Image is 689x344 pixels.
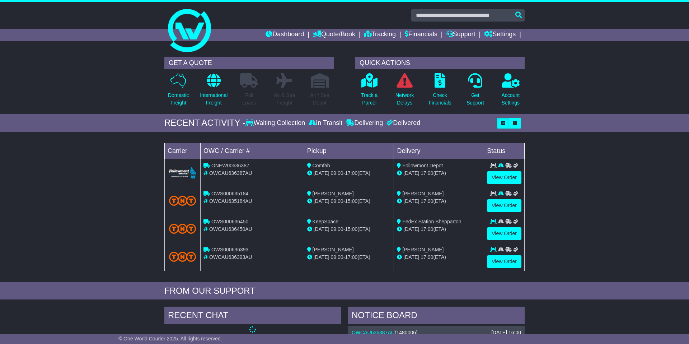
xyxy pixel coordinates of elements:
div: - (ETA) [307,254,391,261]
span: 09:00 [331,198,343,204]
span: [DATE] [314,254,329,260]
p: Track a Parcel [361,92,378,107]
span: OWCAU636450AU [209,226,252,232]
div: (ETA) [397,254,481,261]
a: Tracking [364,29,396,41]
div: [DATE] 16:00 [491,330,521,336]
span: [DATE] [403,170,419,176]
a: Settings [484,29,516,41]
p: Network Delays [395,92,414,107]
span: [PERSON_NAME] [402,191,444,196]
div: (ETA) [397,169,481,177]
span: 17:00 [421,254,433,260]
a: View Order [487,199,521,212]
p: International Freight [200,92,228,107]
span: 17:00 [421,198,433,204]
a: GetSupport [466,73,484,111]
span: Comfab [313,163,330,168]
td: Pickup [304,143,394,159]
a: Dashboard [266,29,304,41]
div: (ETA) [397,226,481,233]
td: OWC / Carrier # [201,143,304,159]
td: Status [484,143,525,159]
a: Quote/Book [313,29,355,41]
div: NOTICE BOARD [348,307,525,326]
a: DomesticFreight [168,73,189,111]
span: [PERSON_NAME] [313,247,354,252]
div: ( ) [352,330,521,336]
span: ONEW00636387 [211,163,249,168]
span: OWCAU635184AU [209,198,252,204]
span: [PERSON_NAME] [313,191,354,196]
span: 17:00 [421,170,433,176]
p: Full Loads [240,92,258,107]
p: Domestic Freight [168,92,189,107]
span: 15:00 [345,226,357,232]
td: Delivery [394,143,484,159]
span: 17:00 [345,170,357,176]
p: Check Financials [429,92,451,107]
span: 17:00 [345,254,357,260]
div: RECENT CHAT [164,307,341,326]
a: Track aParcel [361,73,378,111]
span: 15:00 [345,198,357,204]
div: - (ETA) [307,226,391,233]
div: FROM OUR SUPPORT [164,286,525,296]
img: TNT_Domestic.png [169,224,196,233]
span: KeepSpace [313,219,338,224]
a: NetworkDelays [395,73,414,111]
span: FedEx Station Shepparton [402,219,461,224]
span: OWS000636450 [211,219,249,224]
div: QUICK ACTIONS [355,57,525,69]
div: GET A QUOTE [164,57,334,69]
span: [DATE] [314,198,329,204]
span: 09:00 [331,226,343,232]
p: Account Settings [502,92,520,107]
div: - (ETA) [307,169,391,177]
div: Delivered [385,119,420,127]
span: [DATE] [403,226,419,232]
span: 17:00 [421,226,433,232]
img: Followmont_Transport.png [169,167,196,179]
span: [DATE] [314,170,329,176]
a: AccountSettings [501,73,520,111]
p: Get Support [467,92,484,107]
span: [PERSON_NAME] [402,247,444,252]
img: TNT_Domestic.png [169,196,196,205]
div: Waiting Collection [245,119,307,127]
span: OWCAU636393AU [209,254,252,260]
img: TNT_Domestic.png [169,252,196,261]
a: InternationalFreight [200,73,228,111]
a: Financials [405,29,437,41]
a: Support [446,29,475,41]
td: Carrier [165,143,201,159]
a: CheckFinancials [428,73,452,111]
span: [DATE] [314,226,329,232]
a: OWCAU636387AU [352,330,395,335]
a: View Order [487,171,521,184]
p: Air / Sea Depot [310,92,329,107]
div: In Transit [307,119,344,127]
a: View Order [487,255,521,268]
span: 1480006 [397,330,416,335]
div: (ETA) [397,197,481,205]
div: - (ETA) [307,197,391,205]
span: OWS000636393 [211,247,249,252]
span: 09:00 [331,254,343,260]
span: [DATE] [403,254,419,260]
span: 09:00 [331,170,343,176]
span: [DATE] [403,198,419,204]
span: Followmont Depot [402,163,443,168]
div: RECENT ACTIVITY - [164,118,245,128]
span: OWS000635184 [211,191,249,196]
p: Air & Sea Freight [274,92,295,107]
a: View Order [487,227,521,240]
span: OWCAU636387AU [209,170,252,176]
span: © One World Courier 2025. All rights reserved. [118,336,222,341]
div: Delivering [344,119,385,127]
